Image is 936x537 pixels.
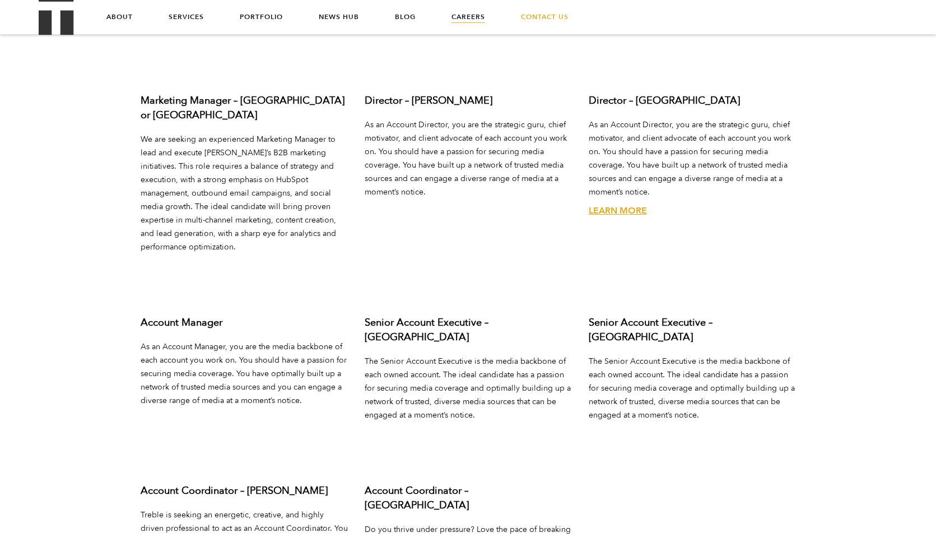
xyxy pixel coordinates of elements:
[365,355,572,422] p: The Senior Account Executive is the media backbone of each owned account. The ideal candidate has...
[365,316,572,345] h3: Senior Account Executive – [GEOGRAPHIC_DATA]
[589,355,796,422] p: The Senior Account Executive is the media backbone of each owned account. The ideal candidate has...
[141,340,348,408] p: As an Account Manager, you are the media backbone of each account you work on. You should have a ...
[589,118,796,199] p: As an Account Director, you are the strategic guru, chief motivator, and client advocate of each ...
[365,118,572,199] p: As an Account Director, you are the strategic guru, chief motivator, and client advocate of each ...
[365,484,572,513] h3: Account Coordinator – [GEOGRAPHIC_DATA]
[589,94,796,108] h3: Director – [GEOGRAPHIC_DATA]
[589,316,796,345] h3: Senior Account Executive – [GEOGRAPHIC_DATA]
[365,94,572,108] h3: Director – [PERSON_NAME]
[141,94,348,123] h3: Marketing Manager – [GEOGRAPHIC_DATA] or [GEOGRAPHIC_DATA]
[141,133,348,254] p: We are seeking an experienced Marketing Manager to lead and execute [PERSON_NAME]’s B2B marketing...
[141,484,348,498] h3: Account Coordinator – [PERSON_NAME]
[589,205,647,217] a: Director – San Francisco
[141,316,348,330] h3: Account Manager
